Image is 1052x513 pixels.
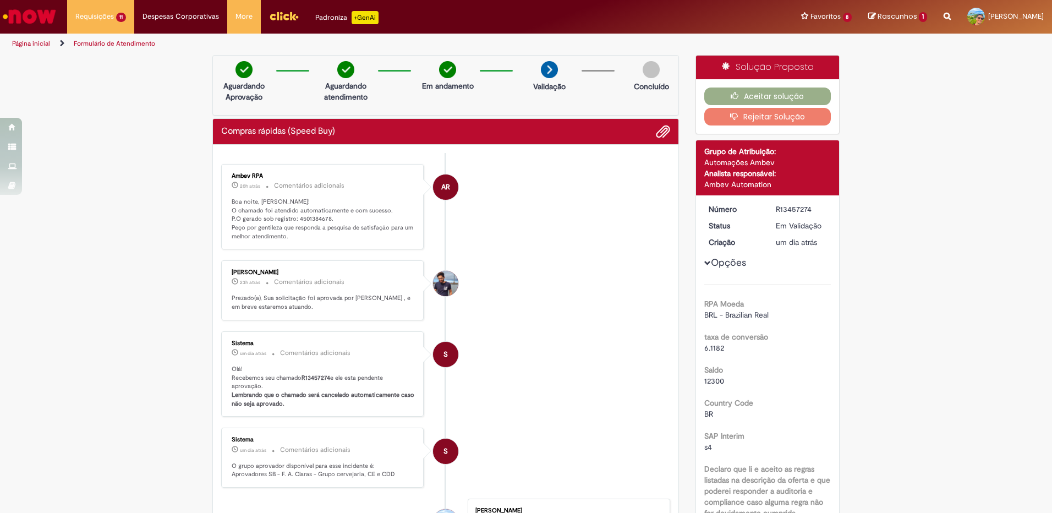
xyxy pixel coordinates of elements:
[240,447,266,454] span: um dia atrás
[634,81,669,92] p: Concluído
[776,237,827,248] div: 28/08/2025 11:38:47
[643,61,660,78] img: img-circle-grey.png
[232,436,415,443] div: Sistema
[8,34,693,54] ul: Trilhas de página
[704,398,753,408] b: Country Code
[704,431,744,441] b: SAP Interim
[433,439,458,464] div: System
[704,365,723,375] b: Saldo
[232,365,415,408] p: Olá! Recebemos seu chamado e ele esta pendente aprovação.
[443,341,448,368] span: S
[704,157,831,168] div: Automações Ambev
[776,204,827,215] div: R13457274
[843,13,852,22] span: 8
[988,12,1044,21] span: [PERSON_NAME]
[232,462,415,479] p: O grupo aprovador disponível para esse incidente é: Aprovadores SB - F. A. Claras - Grupo cerveja...
[656,124,670,139] button: Adicionar anexos
[240,183,260,189] span: 20h atrás
[700,237,768,248] dt: Criação
[700,204,768,215] dt: Número
[143,11,219,22] span: Despesas Corporativas
[221,127,335,137] h2: Compras rápidas (Speed Buy) Histórico de tíquete
[232,391,416,408] b: Lembrando que o chamado será cancelado automaticamente caso não seja aprovado.
[232,173,415,179] div: Ambev RPA
[704,442,712,452] span: s4
[704,310,769,320] span: BRL - Brazilian Real
[274,181,344,190] small: Comentários adicionais
[700,220,768,231] dt: Status
[240,350,266,357] span: um dia atrás
[240,447,266,454] time: 28/08/2025 11:38:56
[704,88,831,105] button: Aceitar solução
[1,6,58,28] img: ServiceNow
[441,174,450,200] span: AR
[240,183,260,189] time: 28/08/2025 18:17:07
[232,294,415,311] p: Prezado(a), Sua solicitação foi aprovada por [PERSON_NAME] , e em breve estaremos atuando.
[439,61,456,78] img: check-circle-green.png
[810,11,841,22] span: Favoritos
[240,279,260,286] time: 28/08/2025 15:47:38
[704,376,724,386] span: 12300
[776,220,827,231] div: Em Validação
[919,12,927,22] span: 1
[422,80,474,91] p: Em andamento
[776,237,817,247] time: 28/08/2025 11:38:47
[74,39,155,48] a: Formulário de Atendimento
[116,13,126,22] span: 11
[868,12,927,22] a: Rascunhos
[240,279,260,286] span: 23h atrás
[217,80,271,102] p: Aguardando Aprovação
[235,61,253,78] img: check-circle-green.png
[352,11,379,24] p: +GenAi
[232,340,415,347] div: Sistema
[533,81,566,92] p: Validação
[232,269,415,276] div: [PERSON_NAME]
[704,332,768,342] b: taxa de conversão
[269,8,299,24] img: click_logo_yellow_360x200.png
[12,39,50,48] a: Página inicial
[776,237,817,247] span: um dia atrás
[240,350,266,357] time: 28/08/2025 11:39:00
[232,198,415,241] p: Boa noite, [PERSON_NAME]! O chamado foi atendido automaticamente e com sucesso. P.O gerado sob re...
[75,11,114,22] span: Requisições
[315,11,379,24] div: Padroniza
[433,342,458,367] div: System
[302,374,330,382] b: R13457274
[433,271,458,296] div: Matheus Ruas Santos
[433,174,458,200] div: Ambev RPA
[704,146,831,157] div: Grupo de Atribuição:
[704,168,831,179] div: Analista responsável:
[704,343,724,353] span: 6.1182
[704,409,713,419] span: BR
[443,438,448,465] span: S
[704,179,831,190] div: Ambev Automation
[696,56,840,79] div: Solução Proposta
[235,11,253,22] span: More
[319,80,372,102] p: Aguardando atendimento
[274,277,344,287] small: Comentários adicionais
[280,445,350,455] small: Comentários adicionais
[541,61,558,78] img: arrow-next.png
[280,348,350,358] small: Comentários adicionais
[704,299,744,309] b: RPA Moeda
[704,108,831,125] button: Rejeitar Solução
[878,11,917,21] span: Rascunhos
[337,61,354,78] img: check-circle-green.png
